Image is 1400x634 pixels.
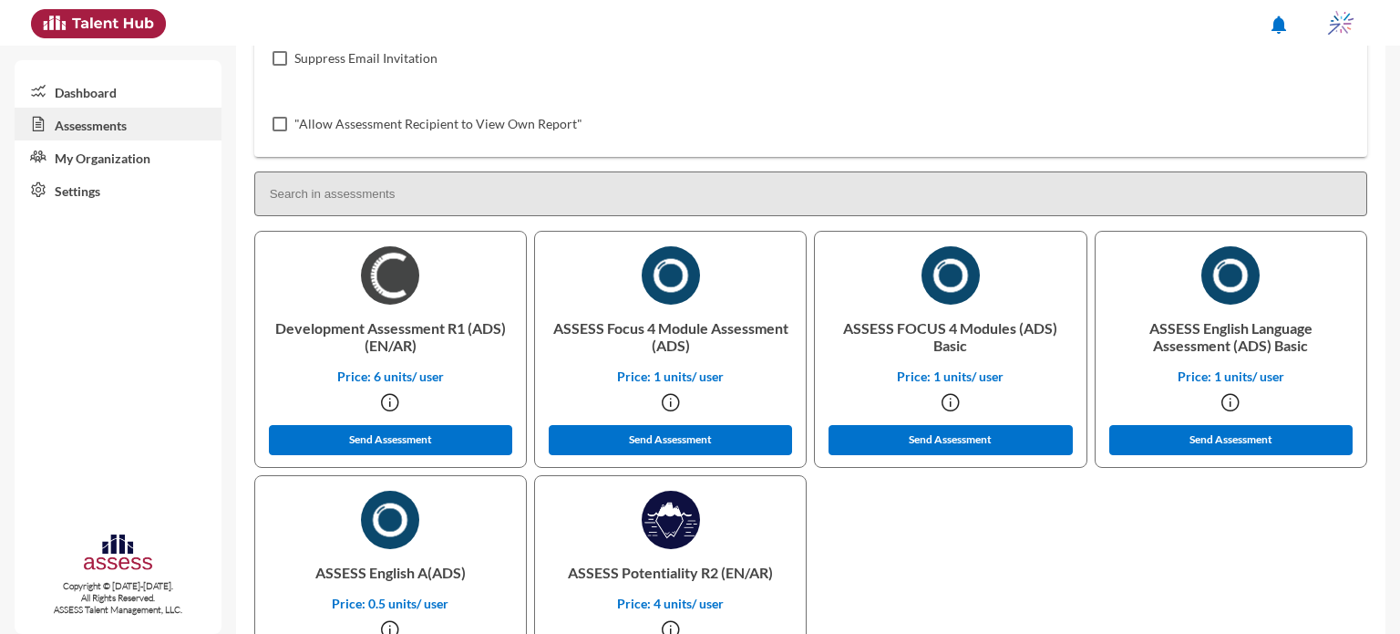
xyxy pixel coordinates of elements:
[15,75,221,108] a: Dashboard
[294,113,582,135] span: "Allow Assessment Recipient to View Own Report"
[550,596,791,611] p: Price: 4 units/ user
[270,369,511,384] p: Price: 6 units/ user
[15,108,221,140] a: Assessments
[1110,305,1352,369] p: ASSESS English Language Assessment (ADS) Basic
[829,369,1071,384] p: Price: 1 units/ user
[270,305,511,369] p: Development Assessment R1 (ADS) (EN/AR)
[550,369,791,384] p: Price: 1 units/ user
[549,425,793,455] button: Send Assessment
[15,140,221,173] a: My Organization
[294,47,437,69] span: Suppress Email Invitation
[829,305,1071,369] p: ASSESS FOCUS 4 Modules (ADS) Basic
[254,171,1367,216] input: Search in assessments
[829,425,1073,455] button: Send Assessment
[15,580,221,616] p: Copyright © [DATE]-[DATE]. All Rights Reserved. ASSESS Talent Management, LLC.
[550,549,791,596] p: ASSESS Potentiality R2 (EN/AR)
[1268,14,1290,36] mat-icon: notifications
[269,425,513,455] button: Send Assessment
[15,173,221,206] a: Settings
[1110,369,1352,384] p: Price: 1 units/ user
[270,596,511,611] p: Price: 0.5 units/ user
[550,305,791,369] p: ASSESS Focus 4 Module Assessment (ADS)
[270,549,511,596] p: ASSESS English A(ADS)
[1109,425,1354,455] button: Send Assessment
[82,532,154,577] img: assesscompany-logo.png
